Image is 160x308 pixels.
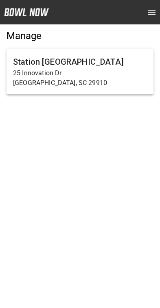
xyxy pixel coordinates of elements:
h5: Manage [7,29,153,42]
h6: Station [GEOGRAPHIC_DATA] [13,55,147,68]
button: open drawer [144,4,160,20]
p: 25 Innovation Dr [13,68,147,78]
p: [GEOGRAPHIC_DATA], SC 29910 [13,78,147,88]
img: logo [4,8,49,16]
